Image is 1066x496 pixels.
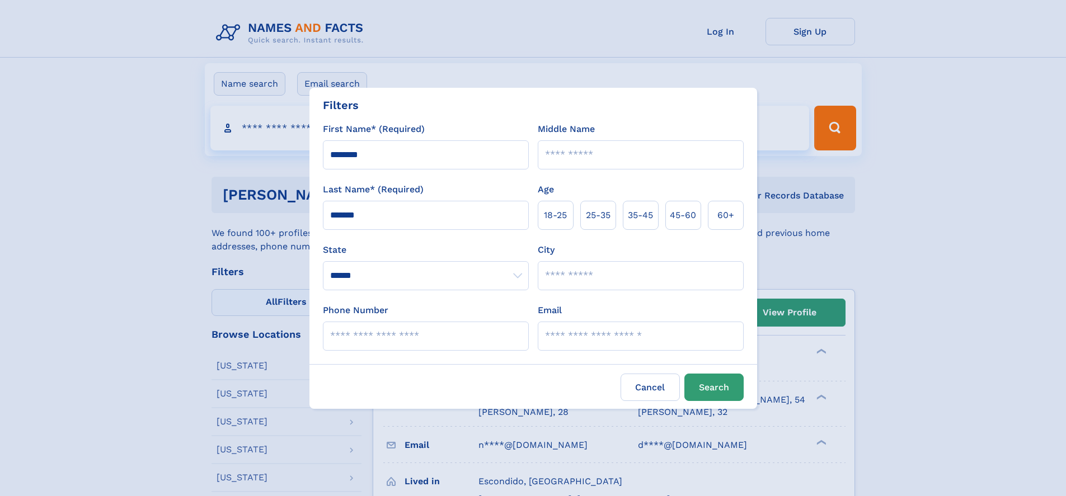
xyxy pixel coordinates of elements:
label: Phone Number [323,304,388,317]
label: Age [538,183,554,196]
label: State [323,243,529,257]
label: First Name* (Required) [323,122,425,136]
span: 60+ [717,209,734,222]
button: Search [684,374,744,401]
label: Middle Name [538,122,595,136]
span: 25‑35 [586,209,611,222]
span: 45‑60 [670,209,696,222]
label: Last Name* (Required) [323,183,424,196]
label: Email [538,304,562,317]
label: Cancel [621,374,680,401]
span: 35‑45 [628,209,653,222]
span: 18‑25 [544,209,567,222]
div: Filters [323,97,359,114]
label: City [538,243,555,257]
